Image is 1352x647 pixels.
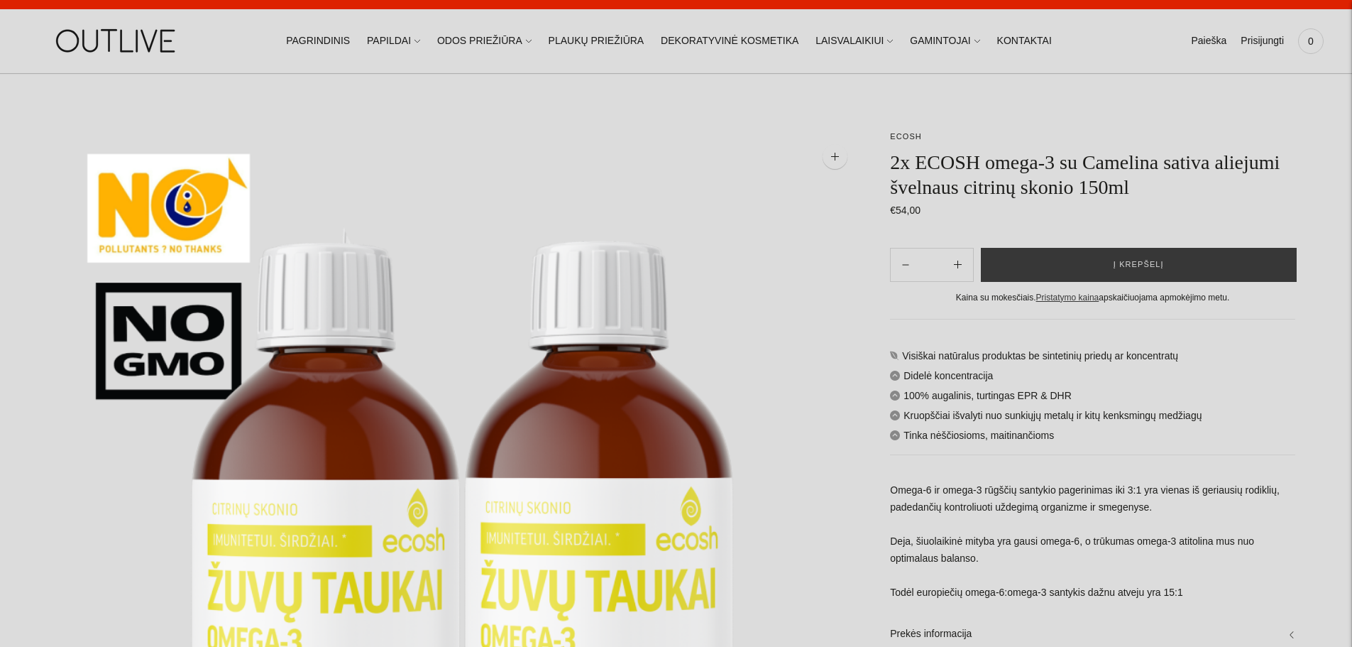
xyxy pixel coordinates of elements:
[28,16,206,65] img: OUTLIVE
[1301,31,1321,51] span: 0
[1298,26,1324,57] a: 0
[890,132,922,141] a: ECOSH
[891,248,920,282] button: Add product quantity
[549,26,644,57] a: PLAUKŲ PRIEŽIŪRA
[1036,293,1099,303] a: Pristatymo kaina
[890,482,1295,602] p: Omega-6 ir omega-3 rūgščių santykio pagerinimas iki 3:1 yra vienas iš geriausių rodiklių, padedan...
[890,150,1295,200] h1: 2x ECOSH omega-3 su Camelina sativa aliejumi švelnaus citrinų skonio 150ml
[1114,258,1164,272] span: Į krepšelį
[981,248,1297,282] button: Į krepšelį
[661,26,798,57] a: DEKORATYVINĖ KOSMETIKA
[286,26,350,57] a: PAGRINDINIS
[437,26,532,57] a: ODOS PRIEŽIŪRA
[367,26,420,57] a: PAPILDAI
[890,290,1295,305] div: Kaina su mokesčiais. apskaičiuojama apmokėjimo metu.
[920,254,942,275] input: Product quantity
[815,26,893,57] a: LAISVALAIKIUI
[910,26,979,57] a: GAMINTOJAI
[1191,26,1226,57] a: Paieška
[997,26,1052,57] a: KONTAKTAI
[942,248,973,282] button: Subtract product quantity
[1241,26,1284,57] a: Prisijungti
[890,205,920,216] span: €54,00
